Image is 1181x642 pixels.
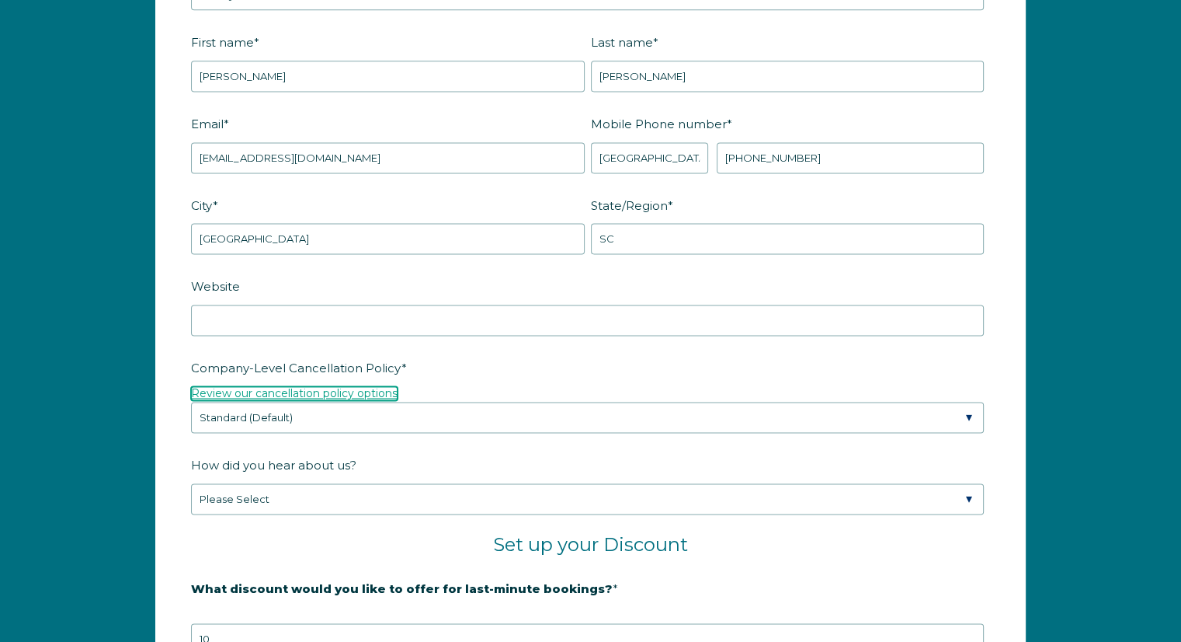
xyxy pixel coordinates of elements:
[191,608,434,622] strong: 20% is recommended, minimum of 10%
[191,112,224,136] span: Email
[591,194,668,218] span: State/Region
[493,533,688,556] span: Set up your Discount
[191,386,398,400] a: Review our cancellation policy options
[191,274,240,298] span: Website
[191,581,613,596] strong: What discount would you like to offer for last-minute bookings?
[191,194,213,218] span: City
[191,356,401,380] span: Company-Level Cancellation Policy
[191,30,254,54] span: First name
[191,453,356,477] span: How did you hear about us?
[591,112,727,136] span: Mobile Phone number
[591,30,653,54] span: Last name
